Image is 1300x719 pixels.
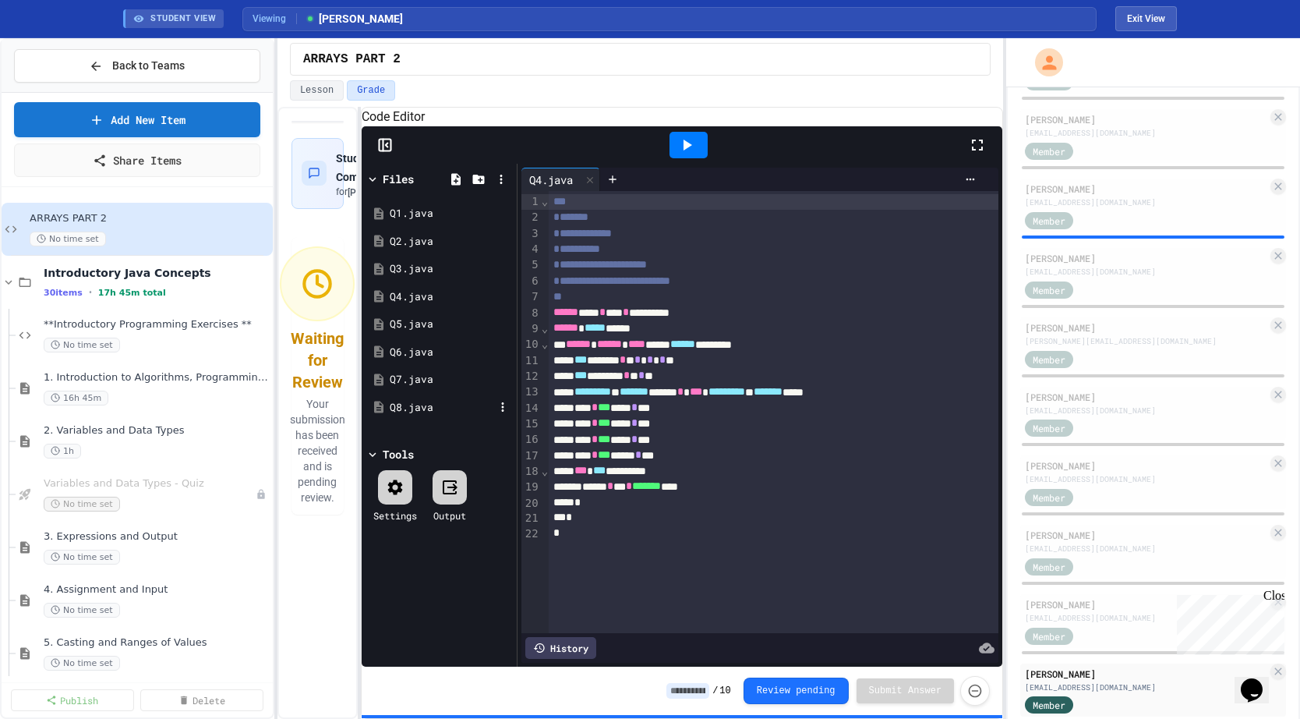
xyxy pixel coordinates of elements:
[1025,182,1267,196] div: [PERSON_NAME]
[521,526,541,542] div: 22
[1025,528,1267,542] div: [PERSON_NAME]
[390,317,511,332] div: Q5.java
[98,288,166,298] span: 17h 45m total
[1025,473,1267,485] div: [EMAIL_ADDRESS][DOMAIN_NAME]
[30,232,106,246] span: No time set
[44,656,120,671] span: No time set
[857,678,955,703] button: Submit Answer
[390,234,511,250] div: Q2.java
[521,464,541,480] div: 18
[44,444,81,459] span: 1h
[521,257,541,273] div: 5
[1025,612,1267,624] div: [EMAIL_ADDRESS][DOMAIN_NAME]
[336,186,420,199] div: for
[521,306,541,321] div: 8
[150,12,216,26] span: STUDENT VIEW
[1033,629,1065,643] span: Member
[112,58,185,74] span: Back to Teams
[1033,560,1065,574] span: Member
[44,424,270,437] span: 2. Variables and Data Types
[1033,698,1065,712] span: Member
[719,685,730,697] span: 10
[390,289,511,305] div: Q4.java
[521,353,541,369] div: 11
[14,49,260,83] button: Back to Teams
[253,12,297,26] span: Viewing
[348,187,420,198] span: [PERSON_NAME]
[521,432,541,448] div: 16
[1025,405,1267,416] div: [EMAIL_ADDRESS][DOMAIN_NAME]
[347,80,395,101] button: Grade
[521,369,541,384] div: 12
[1025,112,1267,126] div: [PERSON_NAME]
[521,416,541,432] div: 15
[383,446,414,462] div: Tools
[44,391,108,406] span: 16h 45m
[140,689,263,711] a: Delete
[11,689,134,711] a: Publish
[521,168,600,191] div: Q4.java
[521,210,541,225] div: 2
[44,318,270,331] span: **Introductory Programming Exercises **
[521,401,541,416] div: 14
[390,372,511,388] div: Q7.java
[869,685,942,697] span: Submit Answer
[1025,321,1267,335] div: [PERSON_NAME]
[1025,390,1267,404] div: [PERSON_NAME]
[1025,127,1267,139] div: [EMAIL_ADDRESS][DOMAIN_NAME]
[14,102,260,137] a: Add New Item
[256,489,267,500] div: Unpublished
[336,152,390,183] span: Student Comments
[390,206,511,221] div: Q1.java
[89,286,92,299] span: •
[1025,459,1267,473] div: [PERSON_NAME]
[1025,682,1267,693] div: [EMAIL_ADDRESS][DOMAIN_NAME]
[390,400,494,416] div: Q8.java
[521,242,541,257] div: 4
[44,266,270,280] span: Introductory Java Concepts
[1235,657,1284,703] iframe: chat widget
[1025,335,1267,347] div: [PERSON_NAME][EMAIL_ADDRESS][DOMAIN_NAME]
[433,508,466,522] div: Output
[14,143,260,177] a: Share Items
[1025,197,1267,208] div: [EMAIL_ADDRESS][DOMAIN_NAME]
[1025,266,1267,278] div: [EMAIL_ADDRESS][DOMAIN_NAME]
[521,274,541,289] div: 6
[521,337,541,352] div: 10
[1025,251,1267,265] div: [PERSON_NAME]
[44,530,270,544] span: 3. Expressions and Output
[44,603,120,618] span: No time set
[521,448,541,464] div: 17
[30,212,270,225] span: ARRAYS PART 2
[712,685,718,697] span: /
[1033,283,1065,297] span: Member
[291,328,344,393] div: Waiting for Review
[541,322,549,335] span: Fold line
[44,583,270,597] span: 4. Assignment and Input
[44,288,83,298] span: 30 items
[541,195,549,207] span: Fold line
[541,338,549,350] span: Fold line
[383,171,414,187] div: Files
[1025,597,1267,611] div: [PERSON_NAME]
[521,511,541,526] div: 21
[1033,214,1065,228] span: Member
[390,261,511,277] div: Q3.java
[44,636,270,650] span: 5. Casting and Ranges of Values
[1033,491,1065,505] span: Member
[1019,44,1067,80] div: My Account
[1025,667,1267,681] div: [PERSON_NAME]
[373,508,417,522] div: Settings
[6,6,108,99] div: Chat with us now!Close
[44,550,120,565] span: No time set
[390,345,511,360] div: Q6.java
[521,480,541,495] div: 19
[44,497,120,512] span: No time set
[1025,543,1267,554] div: [EMAIL_ADDRESS][DOMAIN_NAME]
[521,496,541,512] div: 20
[521,289,541,305] div: 7
[305,11,403,27] span: [PERSON_NAME]
[521,172,581,188] div: Q4.java
[44,338,120,352] span: No time set
[525,637,596,659] div: History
